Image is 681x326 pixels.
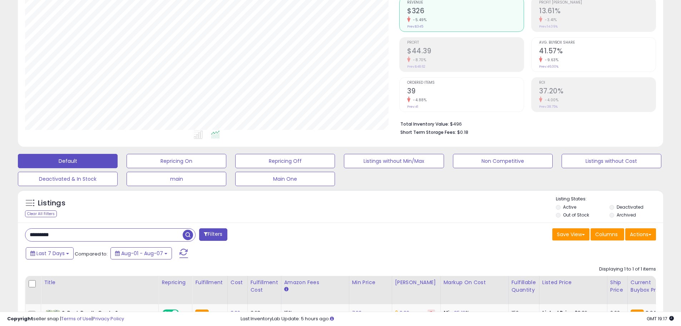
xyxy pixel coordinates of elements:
[539,24,558,29] small: Prev: 14.09%
[539,47,656,57] h2: 41.57%
[539,64,558,69] small: Prev: 46.00%
[595,231,618,238] span: Columns
[407,87,524,97] h2: 39
[36,250,65,257] span: Last 7 Days
[195,279,224,286] div: Fulfillment
[539,7,656,16] h2: 13.61%
[539,87,656,97] h2: 37.20%
[235,154,335,168] button: Repricing Off
[410,17,426,23] small: -5.49%
[121,250,163,257] span: Aug-01 - Aug-07
[539,41,656,45] span: Avg. Buybox Share
[512,279,536,294] div: Fulfillable Quantity
[407,47,524,57] h2: $44.39
[38,198,65,208] h5: Listings
[542,17,557,23] small: -3.41%
[563,212,589,218] label: Out of Stock
[407,24,423,29] small: Prev: $345
[127,154,226,168] button: Repricing On
[162,279,189,286] div: Repricing
[617,204,643,210] label: Deactivated
[61,315,92,322] a: Terms of Use
[407,64,425,69] small: Prev: $48.62
[539,104,558,109] small: Prev: 38.75%
[556,196,663,203] p: Listing States:
[241,316,674,322] div: Last InventoryLab Update: 5 hours ago.
[407,41,524,45] span: Profit
[542,279,604,286] div: Listed Price
[93,315,124,322] a: Privacy Policy
[617,212,636,218] label: Archived
[539,1,656,5] span: Profit [PERSON_NAME]
[25,210,57,217] div: Clear All Filters
[231,279,245,286] div: Cost
[631,279,667,294] div: Current Buybox Price
[75,250,108,257] span: Compared to:
[625,228,656,240] button: Actions
[647,315,674,322] span: 2025-08-15 19:17 GMT
[407,1,524,5] span: Revenue
[7,315,33,322] strong: Copyright
[395,279,438,286] div: [PERSON_NAME]
[18,154,118,168] button: Default
[407,7,524,16] h2: $326
[410,97,426,103] small: -4.88%
[344,154,444,168] button: Listings without Min/Max
[407,104,418,109] small: Prev: 41
[199,228,227,241] button: Filters
[18,172,118,186] button: Deactivated & In Stock
[400,129,456,135] b: Short Term Storage Fees:
[453,154,553,168] button: Non Competitive
[44,279,156,286] div: Title
[26,247,74,259] button: Last 7 Days
[552,228,589,240] button: Save View
[127,172,226,186] button: main
[542,97,558,103] small: -4.00%
[542,57,558,63] small: -9.63%
[407,81,524,85] span: Ordered Items
[400,121,449,127] b: Total Inventory Value:
[563,204,576,210] label: Active
[444,279,505,286] div: Markup on Cost
[610,279,625,294] div: Ship Price
[284,286,288,293] small: Amazon Fees.
[562,154,661,168] button: Listings without Cost
[457,129,468,136] span: $0.18
[599,266,656,273] div: Displaying 1 to 1 of 1 items
[352,279,389,286] div: Min Price
[284,279,346,286] div: Amazon Fees
[440,276,508,304] th: The percentage added to the cost of goods (COGS) that forms the calculator for Min & Max prices.
[410,57,426,63] small: -8.70%
[235,172,335,186] button: Main One
[539,81,656,85] span: ROI
[251,279,278,294] div: Fulfillment Cost
[591,228,624,240] button: Columns
[400,119,651,128] li: $496
[110,247,172,259] button: Aug-01 - Aug-07
[7,316,124,322] div: seller snap | |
